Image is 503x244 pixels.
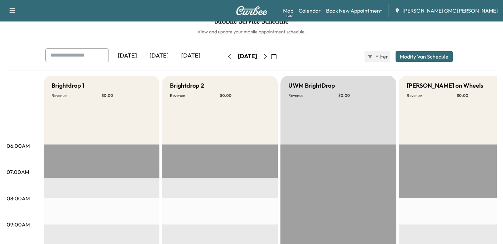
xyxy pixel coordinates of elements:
[7,194,30,202] p: 08:00AM
[170,81,204,90] h5: Brightdrop 2
[236,6,268,15] img: Curbee Logo
[396,51,453,62] button: Modify Van Schedule
[170,93,220,98] p: Revenue
[7,168,29,176] p: 07:00AM
[7,221,30,228] p: 09:00AM
[143,48,175,63] div: [DATE]
[7,28,496,35] h6: View and update your mobile appointment schedule.
[220,93,270,98] p: $ 0.00
[288,81,335,90] h5: UWM BrightDrop
[402,7,498,15] span: [PERSON_NAME] GMC [PERSON_NAME]
[52,93,102,98] p: Revenue
[52,81,85,90] h5: Brightdrop 1
[175,48,207,63] div: [DATE]
[102,93,151,98] p: $ 0.00
[407,81,483,90] h5: [PERSON_NAME] on Wheels
[286,14,293,19] div: Beta
[407,93,457,98] p: Revenue
[364,51,390,62] button: Filter
[7,142,30,150] p: 06:00AM
[238,52,257,61] div: [DATE]
[338,93,388,98] p: $ 0.00
[7,17,496,28] h1: Mobile Service Schedule
[299,7,321,15] a: Calendar
[375,53,387,61] span: Filter
[326,7,382,15] a: Book New Appointment
[288,93,338,98] p: Revenue
[111,48,143,63] div: [DATE]
[283,7,293,15] a: MapBeta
